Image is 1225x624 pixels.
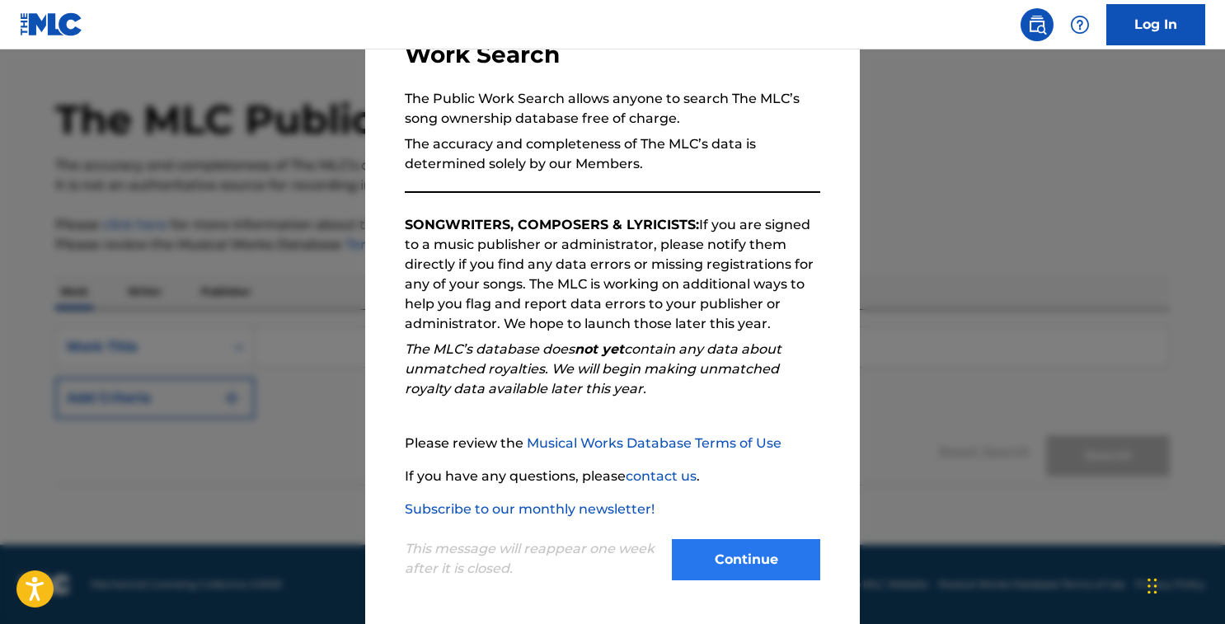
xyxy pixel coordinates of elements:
[405,434,820,453] p: Please review the
[1021,8,1054,41] a: Public Search
[405,539,662,579] p: This message will reappear one week after it is closed.
[1027,15,1047,35] img: search
[405,341,781,396] em: The MLC’s database does contain any data about unmatched royalties. We will begin making unmatche...
[1063,8,1096,41] div: Help
[405,89,820,129] p: The Public Work Search allows anyone to search The MLC’s song ownership database free of charge.
[20,12,83,36] img: MLC Logo
[405,134,820,174] p: The accuracy and completeness of The MLC’s data is determined solely by our Members.
[626,468,697,484] a: contact us
[575,341,624,357] strong: not yet
[405,501,655,517] a: Subscribe to our monthly newsletter!
[527,435,781,451] a: Musical Works Database Terms of Use
[1148,561,1157,611] div: Drag
[1143,545,1225,624] iframe: Chat Widget
[672,539,820,580] button: Continue
[1070,15,1090,35] img: help
[405,467,820,486] p: If you have any questions, please .
[405,215,820,334] p: If you are signed to a music publisher or administrator, please notify them directly if you find ...
[405,217,699,232] strong: SONGWRITERS, COMPOSERS & LYRICISTS:
[1106,4,1205,45] a: Log In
